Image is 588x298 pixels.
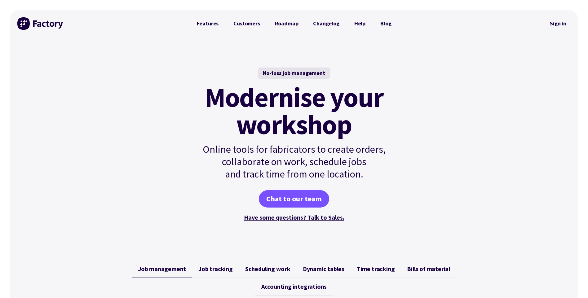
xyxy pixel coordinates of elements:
div: No-fuss job management [258,68,330,79]
span: Job management [138,265,186,273]
span: Accounting integrations [261,283,327,290]
a: Customers [226,17,267,30]
img: Factory [17,17,64,30]
a: Roadmap [267,17,306,30]
iframe: Chat Widget [557,268,588,298]
a: Help [347,17,373,30]
a: Changelog [306,17,347,30]
a: Features [189,17,226,30]
span: Bills of material [407,265,450,273]
span: Time tracking [357,265,395,273]
a: Sign in [546,16,571,31]
span: Dynamic tables [303,265,344,273]
span: Job tracking [198,265,233,273]
nav: Primary Navigation [189,17,399,30]
p: Online tools for fabricators to create orders, collaborate on work, schedule jobs and track time ... [189,143,399,180]
a: Have some questions? Talk to Sales. [244,213,344,221]
a: Blog [373,17,399,30]
nav: Secondary Navigation [546,16,571,31]
a: Chat to our team [259,190,329,208]
span: Scheduling work [245,265,290,273]
mark: Modernise your workshop [205,84,383,138]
